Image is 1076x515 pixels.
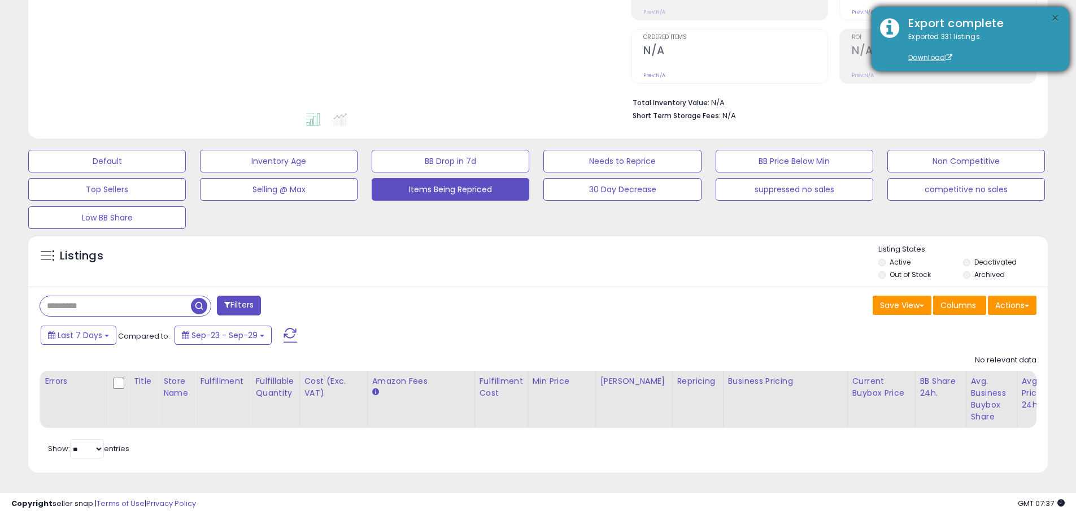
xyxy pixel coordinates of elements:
label: Active [890,257,911,267]
a: Privacy Policy [146,498,196,509]
p: Listing States: [878,244,1048,255]
span: N/A [722,110,736,121]
button: BB Price Below Min [716,150,873,172]
b: Total Inventory Value: [633,98,709,107]
div: Amazon Fees [372,375,470,387]
span: 2025-10-7 07:37 GMT [1018,498,1065,509]
div: Current Buybox Price [852,375,911,399]
span: Sep-23 - Sep-29 [191,330,258,341]
span: ROI [852,34,1036,41]
a: Download [908,53,952,62]
div: [PERSON_NAME] [600,375,668,387]
div: Repricing [677,375,718,387]
button: Items Being Repriced [372,178,529,201]
strong: Copyright [11,498,53,509]
button: Needs to Reprice [543,150,701,172]
button: Actions [988,296,1036,315]
button: × [1051,11,1060,25]
h5: Listings [60,248,103,264]
button: 30 Day Decrease [543,178,701,201]
div: Exported 331 listings. [900,32,1061,63]
button: Low BB Share [28,206,186,229]
small: Prev: N/A [643,8,665,15]
button: Non Competitive [887,150,1045,172]
button: Selling @ Max [200,178,358,201]
button: Columns [933,296,986,315]
div: Avg. Business Buybox Share [971,375,1012,423]
div: Export complete [900,15,1061,32]
h2: N/A [643,44,827,59]
small: Amazon Fees. [372,387,379,397]
h2: N/A [852,44,1036,59]
small: Prev: N/A [852,72,874,79]
li: N/A [633,95,1028,109]
div: seller snap | | [11,499,196,509]
button: BB Drop in 7d [372,150,529,172]
button: Sep-23 - Sep-29 [175,326,272,345]
span: Columns [940,300,976,311]
div: Errors [45,375,103,387]
button: competitive no sales [887,178,1045,201]
span: Show: entries [48,443,129,454]
span: Compared to: [118,331,170,341]
div: Fulfillable Quantity [255,375,294,399]
button: Last 7 Days [41,326,116,345]
button: Filters [217,296,261,315]
button: Top Sellers [28,178,186,201]
div: BB Share 24h. [920,375,961,399]
button: Inventory Age [200,150,358,172]
b: Short Term Storage Fees: [633,111,721,120]
div: Business Pricing [728,375,843,387]
small: Prev: N/A [852,8,874,15]
div: Cost (Exc. VAT) [304,375,363,399]
div: Title [133,375,154,387]
div: Avg Win Price 24h. [1022,375,1063,411]
button: suppressed no sales [716,178,873,201]
div: No relevant data [975,355,1036,366]
span: Ordered Items [643,34,827,41]
button: Default [28,150,186,172]
div: Fulfillment Cost [480,375,523,399]
label: Archived [974,270,1005,279]
div: Store Name [163,375,190,399]
a: Terms of Use [97,498,145,509]
span: Last 7 Days [58,330,102,341]
div: Fulfillment [200,375,246,387]
label: Deactivated [974,257,1017,267]
div: Min Price [533,375,591,387]
button: Save View [873,296,931,315]
label: Out of Stock [890,270,931,279]
small: Prev: N/A [643,72,665,79]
